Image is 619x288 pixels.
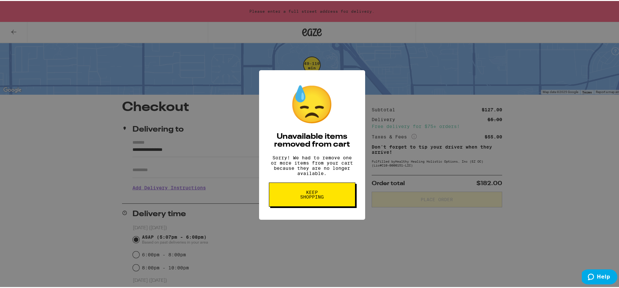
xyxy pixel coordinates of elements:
[269,182,355,206] button: Keep Shopping
[295,189,329,198] span: Keep Shopping
[289,82,335,125] div: 😓
[269,132,355,148] h2: Unavailable items removed from cart
[582,268,617,285] iframe: Opens a widget where you can find more information
[269,154,355,175] p: Sorry! We had to remove one or more items from your cart because they are no longer available.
